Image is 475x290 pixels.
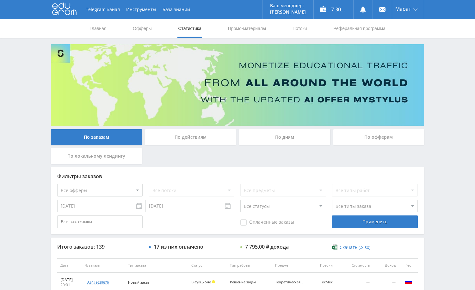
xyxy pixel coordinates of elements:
div: По офферам [333,129,424,145]
th: Статус [188,258,227,273]
span: Марат [395,6,411,11]
a: Реферальная программа [333,19,386,38]
th: Тип заказа [125,258,188,273]
th: Доход [373,258,399,273]
input: Все заказчики [57,215,143,228]
div: 20:01 [60,282,78,287]
div: 7 795,00 ₽ дохода [245,244,289,250]
th: Тип работы [227,258,272,273]
div: ТехМех [320,280,338,284]
span: Оплаченные заказы [240,219,294,226]
th: Дата [57,258,81,273]
th: Гео [399,258,418,273]
div: По действиям [145,129,236,145]
a: Офферы [132,19,152,38]
a: Потоки [292,19,308,38]
div: Теоретическая механика [275,280,304,284]
div: Применить [332,215,417,228]
div: 17 из них оплачено [154,244,203,250]
div: [DATE] [60,277,78,282]
span: Скачать (.xlsx) [340,245,370,250]
div: По дням [239,129,330,145]
th: Стоимость [342,258,373,273]
th: № заказа [81,258,125,273]
th: Потоки [317,258,342,273]
div: Фильтры заказов [57,173,418,179]
div: Решение задач [230,280,258,284]
img: rus.png [404,278,412,286]
span: Холд [212,280,215,283]
a: Статистика [177,19,202,38]
p: [PERSON_NAME] [270,9,306,15]
th: Предмет [272,258,317,273]
p: Ваш менеджер: [270,3,306,8]
span: В аукционе [191,280,211,284]
img: xlsx [332,244,337,250]
a: Промо-материалы [227,19,267,38]
a: Скачать (.xlsx) [332,244,370,251]
div: Итого заказов: 139 [57,244,143,250]
a: Главная [89,19,107,38]
div: По заказам [51,129,142,145]
span: Новый заказ [128,280,149,285]
div: По локальному лендингу [51,148,142,164]
img: Banner [51,44,424,126]
div: a24#9629676 [87,280,109,285]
